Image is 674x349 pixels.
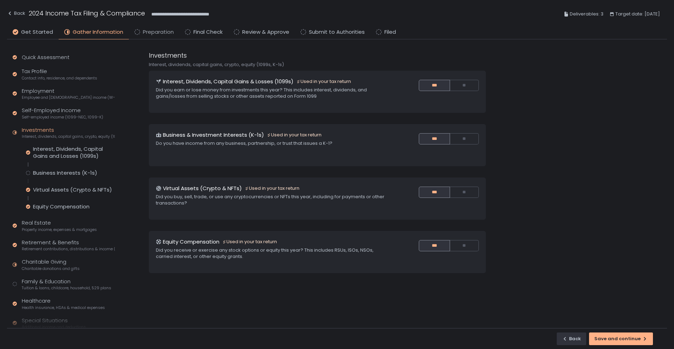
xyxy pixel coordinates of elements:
div: Business Interests (K-1s) [33,169,97,176]
button: Save and continue [589,332,653,345]
span: Preparation [143,28,174,36]
h1: Interest, Dividends, Capital Gains & Losses (1099s) [163,78,293,86]
div: Interest, Dividends, Capital Gains and Losses (1099s) [33,146,115,160]
div: Charitable Giving [22,258,80,271]
div: Back [562,336,581,342]
span: Tuition & loans, childcare, household, 529 plans [22,285,111,291]
span: Interest, dividends, capital gains, crypto, equity (1099s, K-1s) [22,134,115,139]
span: Submit to Authorities [309,28,365,36]
span: Health insurance, HSAs & medical expenses [22,305,105,310]
span: Review & Approve [242,28,289,36]
span: Self-employed income (1099-NEC, 1099-K) [22,115,103,120]
div: Investments [22,126,115,140]
h1: Investments [149,51,187,60]
div: Do you have income from any business, partnership, or trust that issues a K-1? [156,140,391,147]
h1: Equity Compensation [163,238,219,246]
button: Back [557,332,586,345]
div: Interest, dividends, capital gains, crypto, equity (1099s, K-1s) [149,62,486,68]
div: Did you buy, sell, trade, or use any cryptocurrencies or NFTs this year, including for payments o... [156,194,391,206]
h1: 2024 Income Tax Filing & Compliance [29,8,145,18]
h1: Business & Investment Interests (K-1s) [163,131,264,139]
div: Did you receive or exercise any stock options or equity this year? This includes RSUs, ISOs, NSOs... [156,247,391,260]
span: Contact info, residence, and dependents [22,76,97,81]
div: Used in your tax return [296,78,351,85]
div: Self-Employed Income [22,106,103,120]
span: Final Check [193,28,223,36]
h1: Virtual Assets (Crypto & NFTs) [163,185,242,193]
span: Get Started [21,28,53,36]
span: Deliverables: 3 [570,10,603,18]
div: Did you earn or lose money from investments this year? This includes interest, dividends, and gai... [156,87,391,99]
span: Additional income and deductions [22,324,86,330]
div: Retirement & Benefits [22,239,115,252]
div: Save and continue [594,336,648,342]
span: Employee and [DEMOGRAPHIC_DATA] income (W-2s) [22,95,115,100]
div: Family & Education [22,278,111,291]
div: Tax Profile [22,67,97,81]
div: Back [7,9,25,18]
div: Employment [22,87,115,101]
span: Property income, expenses & mortgages [22,227,97,232]
span: Retirement contributions, distributions & income (1099-R, 5498) [22,246,115,252]
div: Quick Assessment [22,53,70,62]
button: Back [7,8,25,20]
div: Special Situations [22,317,86,330]
div: Equity Compensation [33,203,90,210]
div: Used in your tax return [222,239,277,245]
div: Used in your tax return [245,185,299,192]
div: Used in your tax return [267,132,322,138]
span: Target date: [DATE] [615,10,660,18]
div: Real Estate [22,219,97,232]
span: Gather Information [73,28,123,36]
span: Filed [384,28,396,36]
div: Healthcare [22,297,105,310]
span: Charitable donations and gifts [22,266,80,271]
div: Virtual Assets (Crypto & NFTs) [33,186,112,193]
